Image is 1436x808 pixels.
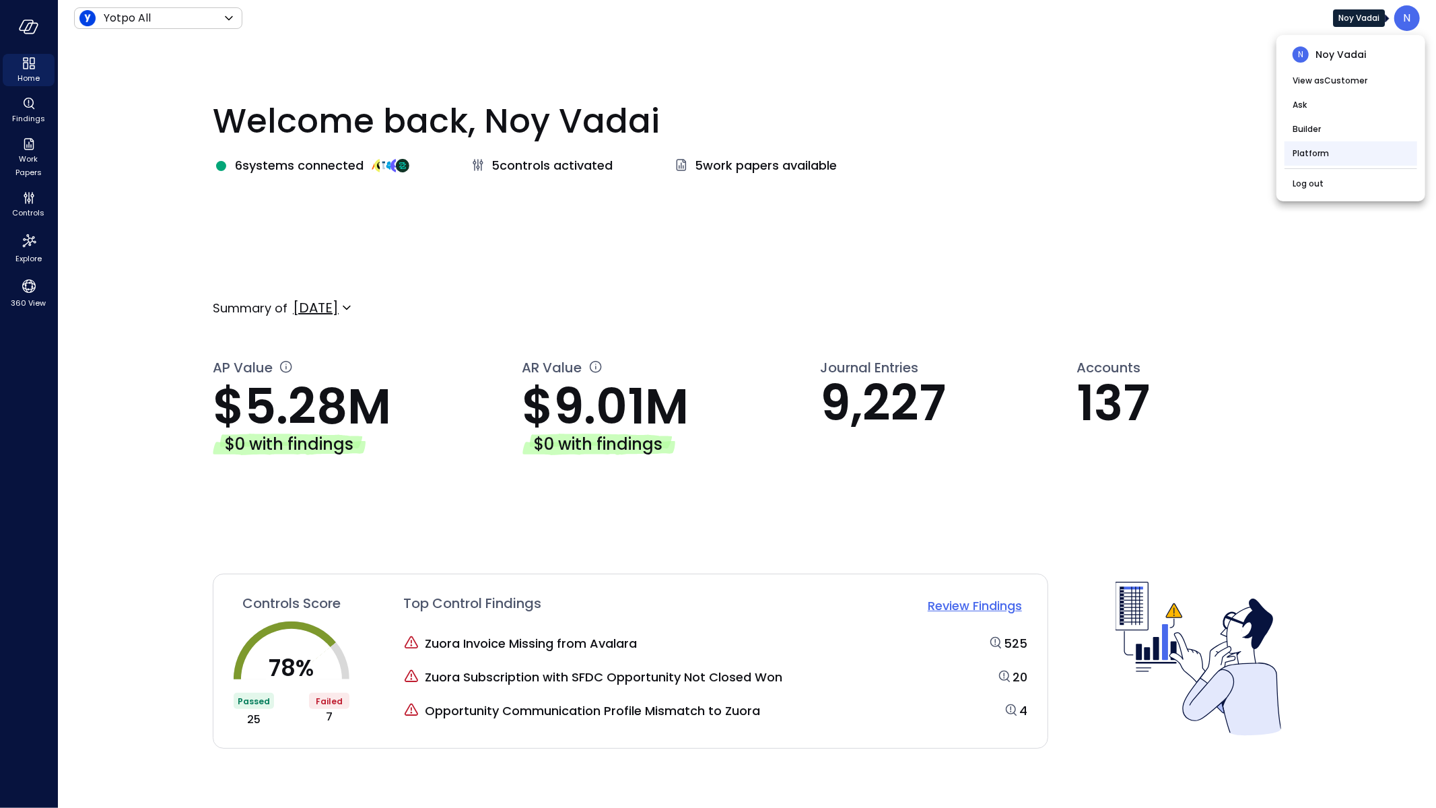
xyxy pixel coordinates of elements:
div: Noy Vadai [1333,9,1385,27]
a: Log out [1293,177,1324,191]
li: Builder [1285,117,1417,141]
span: Noy Vadai [1315,47,1366,62]
li: View as Customer [1285,69,1417,93]
li: Ask [1285,93,1417,117]
li: Platform [1285,141,1417,166]
div: N [1293,46,1309,63]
